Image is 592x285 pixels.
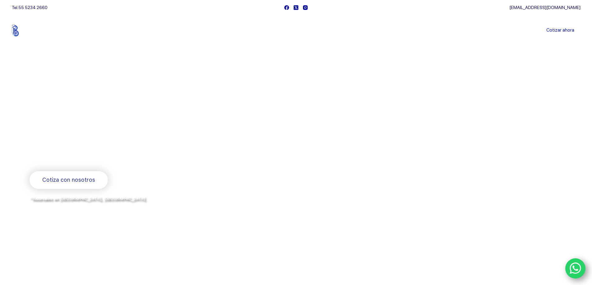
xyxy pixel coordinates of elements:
[30,196,145,201] span: *Sucursales en [GEOGRAPHIC_DATA], [GEOGRAPHIC_DATA]
[30,171,108,189] a: Cotiza con nosotros
[30,92,109,100] span: Bienvenido a Balerytodo®
[223,15,369,46] nav: Menu Principal
[303,5,308,10] a: Instagram
[565,258,586,279] a: WhatsApp
[540,24,581,37] a: Cotizar ahora
[42,176,95,185] span: Cotiza con nosotros
[30,155,152,163] span: Rodamientos y refacciones industriales
[12,5,48,10] span: Tel.
[294,5,298,10] a: X (Twitter)
[284,5,289,10] a: Facebook
[12,24,51,36] img: Balerytodo
[30,203,180,208] span: y envíos a todo [GEOGRAPHIC_DATA] por la paquetería de su preferencia
[30,106,254,149] span: Somos los doctores de la industria
[509,5,581,10] a: [EMAIL_ADDRESS][DOMAIN_NAME]
[18,5,48,10] a: 55 5234 2660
